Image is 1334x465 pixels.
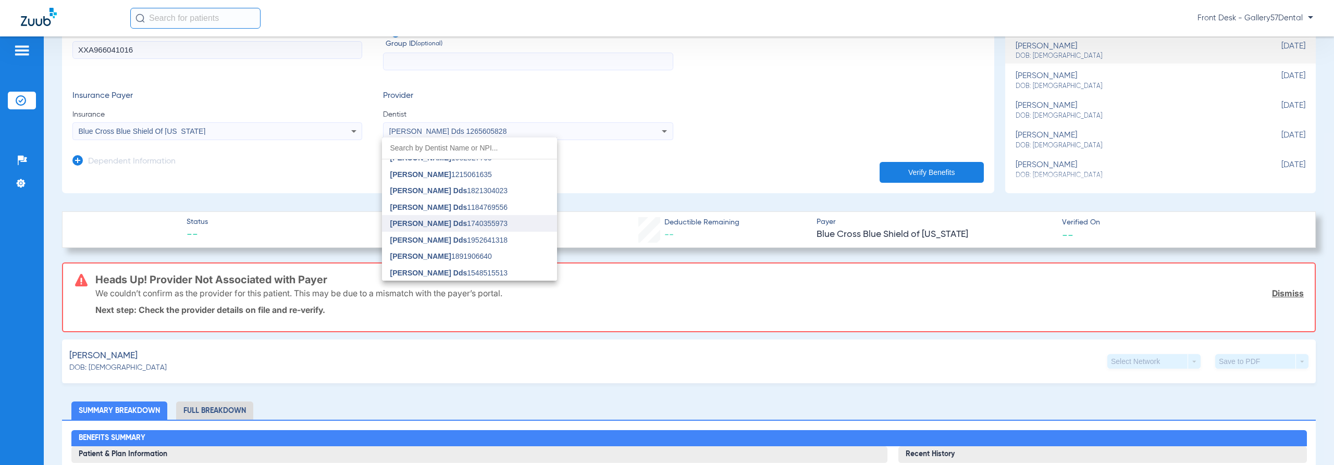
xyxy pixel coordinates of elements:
span: [PERSON_NAME] [390,252,451,260]
span: 1891906640 [390,253,492,260]
span: [PERSON_NAME] Dds [390,236,467,244]
span: [PERSON_NAME] Dds [390,186,467,195]
span: [PERSON_NAME] Dds [390,219,467,228]
span: [PERSON_NAME] Dds [390,203,467,211]
span: [PERSON_NAME] Dds [390,269,467,277]
span: 1740355973 [390,220,508,227]
input: dropdown search [382,137,557,159]
span: 1215061635 [390,171,492,178]
iframe: Chat Widget [1282,415,1334,465]
span: 1184769556 [390,204,508,211]
span: 1982827705 [390,154,492,161]
span: [PERSON_NAME] [390,170,451,179]
span: 1952641318 [390,236,508,244]
span: 1548515513 [390,269,508,277]
span: 1821304023 [390,187,508,194]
